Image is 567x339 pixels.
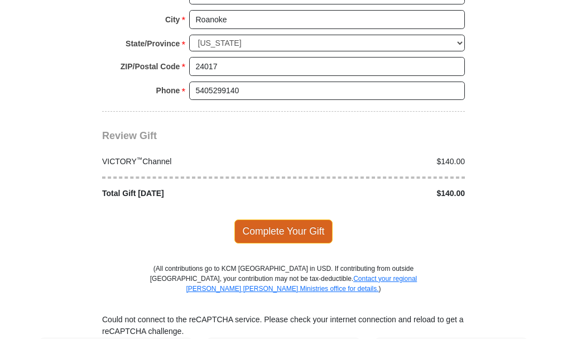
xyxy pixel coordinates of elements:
div: Could not connect to the reCAPTCHA service. Please check your internet connection and reload to g... [102,314,465,337]
strong: State/Province [126,36,180,51]
sup: ™ [137,156,143,163]
div: $140.00 [283,188,471,199]
strong: Phone [156,83,180,98]
strong: City [165,12,180,27]
strong: ZIP/Postal Code [121,59,180,74]
div: $140.00 [283,156,471,168]
span: Complete Your Gift [234,219,333,243]
a: Contact your regional [PERSON_NAME] [PERSON_NAME] Ministries office for details. [186,275,417,293]
div: VICTORY Channel [97,156,284,168]
div: Total Gift [DATE] [97,188,284,199]
span: Review Gift [102,130,157,141]
p: (All contributions go to KCM [GEOGRAPHIC_DATA] in USD. If contributing from outside [GEOGRAPHIC_D... [150,264,417,314]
